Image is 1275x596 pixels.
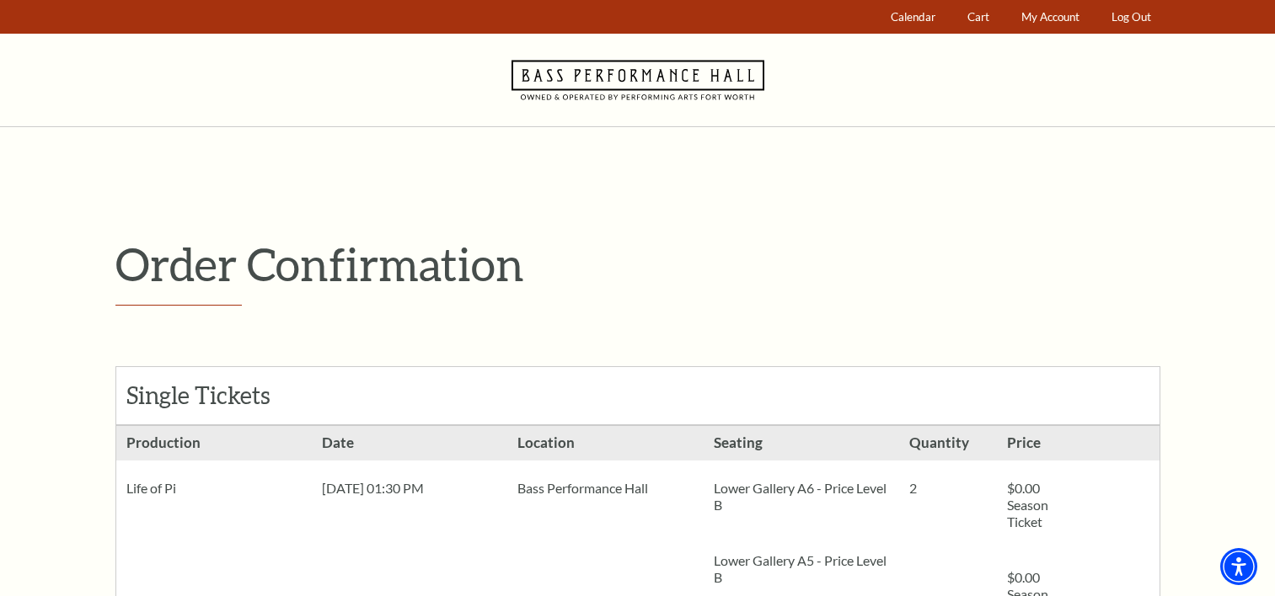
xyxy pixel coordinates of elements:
p: Order Confirmation [115,237,1160,291]
span: Calendar [891,10,935,24]
span: Bass Performance Hall [517,480,648,496]
a: Cart [959,1,997,34]
h3: Quantity [899,426,997,460]
a: Calendar [882,1,943,34]
a: My Account [1013,1,1087,34]
h2: Single Tickets [126,381,320,410]
div: Accessibility Menu [1220,548,1257,585]
h3: Location [507,426,703,460]
span: My Account [1021,10,1079,24]
a: Log Out [1103,1,1159,34]
h3: Production [116,426,312,460]
p: Lower Gallery A5 - Price Level B [714,552,889,586]
span: $0.00 Season Ticket [1007,480,1048,529]
p: 2 [909,480,987,497]
p: Lower Gallery A6 - Price Level B [714,480,889,514]
h3: Price [997,426,1095,460]
span: Cart [967,10,989,24]
div: [DATE] 01:30 PM [312,460,507,516]
a: Navigate to Bass Performance Hall homepage [512,34,764,126]
div: Life of Pi [116,460,312,516]
h3: Date [312,426,507,460]
h3: Seating [704,426,899,460]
